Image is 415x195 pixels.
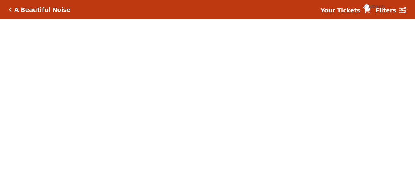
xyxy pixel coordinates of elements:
a: Click here to go back to filters [9,8,12,12]
span: {{cartCount}} [364,4,369,9]
strong: Your Tickets [321,7,360,14]
h5: A Beautiful Noise [14,6,70,13]
strong: Filters [375,7,396,14]
a: Your Tickets {{cartCount}} [321,6,370,15]
a: Filters [375,6,406,15]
